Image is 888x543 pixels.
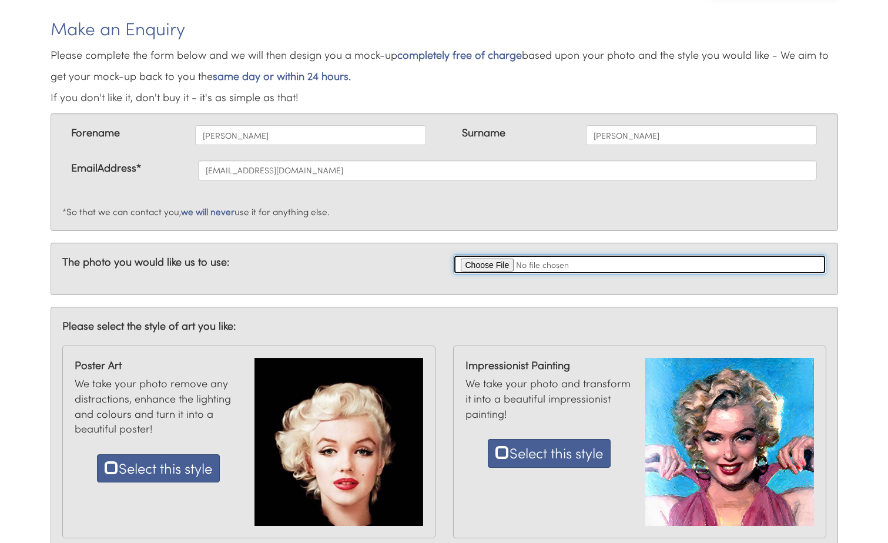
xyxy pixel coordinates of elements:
[254,358,423,527] img: mono canvas
[51,19,838,38] h3: Make an Enquiry
[97,454,220,482] button: Select this style
[71,125,120,140] label: Forename
[62,254,229,269] strong: The photo you would like us to use:
[62,319,236,333] strong: Please select the style of art you like:
[51,44,838,108] p: Please complete the form below and we will then design you a mock-up based upon your photo and th...
[645,358,814,527] img: mono canvas
[181,206,234,217] em: we will never
[69,352,249,489] div: We take your photo remove any distractions, enhance the lighting and colours and turn it into a b...
[62,206,330,217] small: *So that we can contact you, use it for anything else.
[397,48,522,62] em: completely free of charge
[488,439,611,467] button: Select this style
[462,125,505,140] label: Surname
[75,358,243,373] strong: Poster Art
[465,358,634,373] strong: Impressionist Painting
[213,69,351,83] em: same day or within 24 hours.
[71,160,141,176] label: EmailAddress*
[460,352,640,474] div: We take your photo and transform it into a beautiful impressionist painting!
